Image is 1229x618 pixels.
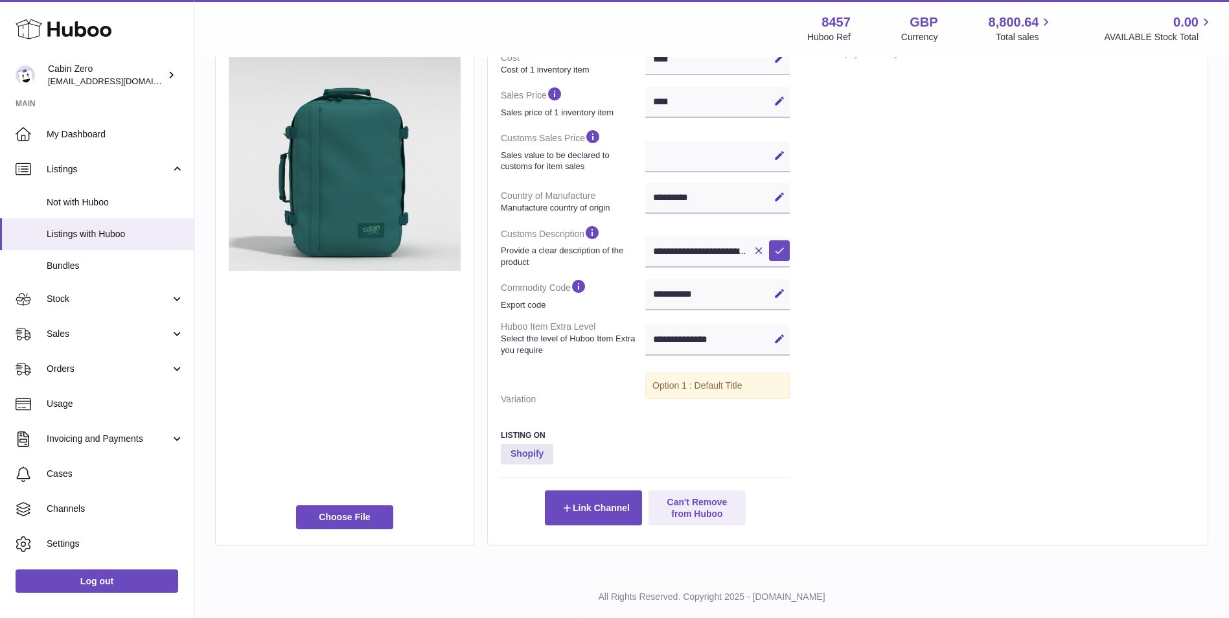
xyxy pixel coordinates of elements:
[48,63,165,87] div: Cabin Zero
[645,372,790,399] div: Option 1 : Default Title
[47,433,170,445] span: Invoicing and Payments
[1173,14,1199,31] span: 0.00
[501,219,645,273] dt: Customs Description
[501,299,642,311] strong: Export code
[807,31,851,43] div: Huboo Ref
[501,64,642,76] strong: Cost of 1 inventory item
[47,538,184,550] span: Settings
[47,196,184,209] span: Not with Huboo
[989,14,1054,43] a: 8,800.64 Total sales
[901,31,938,43] div: Currency
[296,505,393,529] span: Choose File
[501,444,553,464] strong: Shopify
[501,123,645,177] dt: Customs Sales Price
[501,47,645,80] dt: Cost
[501,333,642,356] strong: Select the level of Huboo Item Extra you require
[501,80,645,123] dt: Sales Price
[47,228,184,240] span: Listings with Huboo
[910,14,937,31] strong: GBP
[1104,31,1213,43] span: AVAILABLE Stock Total
[996,31,1053,43] span: Total sales
[48,76,190,86] span: [EMAIL_ADDRESS][DOMAIN_NAME]
[649,490,746,525] button: Can't Remove from Huboo
[501,388,645,411] dt: Variation
[47,398,184,410] span: Usage
[501,185,645,218] dt: Country of Manufacture
[16,65,35,85] img: internalAdmin-8457@internal.huboo.com
[47,503,184,515] span: Channels
[47,293,170,305] span: Stock
[501,315,645,361] dt: Huboo Item Extra Level
[47,163,170,176] span: Listings
[989,14,1039,31] span: 8,800.64
[501,430,790,441] h3: Listing On
[501,202,642,214] strong: Manufacture country of origin
[16,569,178,593] a: Log out
[501,107,642,119] strong: Sales price of 1 inventory item
[205,591,1219,603] p: All Rights Reserved. Copyright 2025 - [DOMAIN_NAME]
[501,273,645,315] dt: Commodity Code
[229,39,461,271] img: CLASSIC-36L-MEADOW-GREEN-FRONT.jpg
[545,490,642,525] button: Link Channel
[47,328,170,340] span: Sales
[501,245,642,268] strong: Provide a clear description of the product
[1104,14,1213,43] a: 0.00 AVAILABLE Stock Total
[501,150,642,172] strong: Sales value to be declared to customs for item sales
[47,128,184,141] span: My Dashboard
[47,260,184,272] span: Bundles
[47,363,170,375] span: Orders
[47,468,184,480] span: Cases
[821,14,851,31] strong: 8457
